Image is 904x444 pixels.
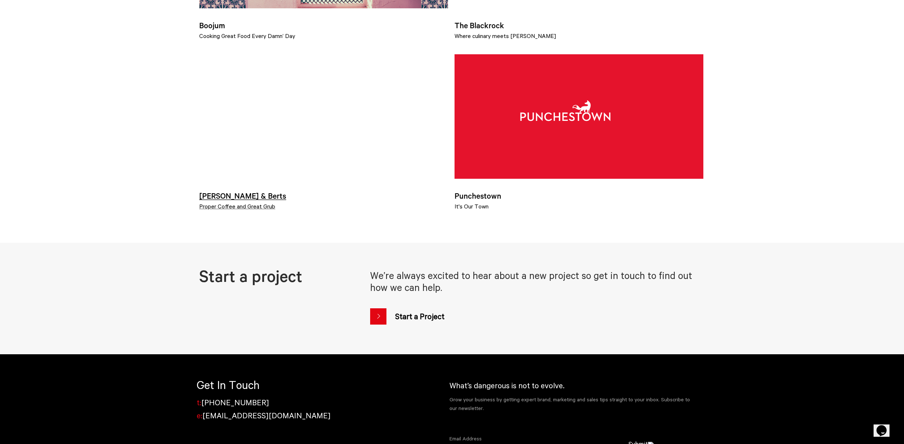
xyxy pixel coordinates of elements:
p: Proper Coffee and Great Grub [199,202,448,211]
a: The Blackrock Where culinary meets [PERSON_NAME] [455,3,703,41]
h4: Punchestown [455,193,703,202]
p: Grow your business by getting expert brand, marketing and sales tips straight to your inbox. Subs... [449,395,698,413]
iframe: chat widget [874,415,897,437]
p: Cooking Great Food Every Damn’ Day [199,31,448,41]
p: It's Our Town [455,202,703,211]
a: e:[EMAIL_ADDRESS][DOMAIN_NAME] [197,411,331,420]
h4: The Blackrock [455,22,703,31]
h4: Boojum [199,22,448,31]
h2: Start a project [199,269,364,289]
a: Boojum Cooking Great Food Every Damn’ Day [199,3,448,41]
h4: [PERSON_NAME] & Berts [199,193,448,202]
p: Where culinary meets [PERSON_NAME] [455,31,703,41]
span: Start a Project [388,305,452,327]
h3: We’re always excited to hear about a new project so get in touch to find out how we can help. [370,270,703,299]
h5: Get In Touch [197,378,403,392]
a: Punchestown It's Our Town [455,173,703,211]
span: e: [197,411,202,420]
a: Start a Project [370,305,452,327]
a: t:[PHONE_NUMBER] [197,398,269,407]
a: [PERSON_NAME] & Berts Proper Coffee and Great Grub [199,173,448,211]
h4: What’s dangerous is not to evolve. [449,381,698,390]
span: t: [197,398,201,407]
